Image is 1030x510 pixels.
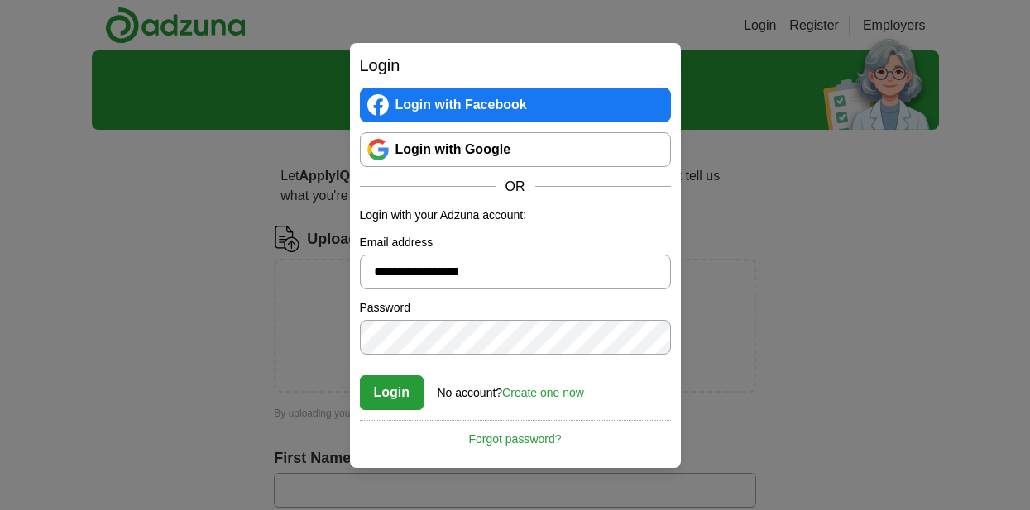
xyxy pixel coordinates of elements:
a: Login with Google [360,132,671,167]
a: Login with Facebook [360,88,671,122]
div: No account? [438,374,584,402]
a: Create one now [502,386,584,399]
h2: Login [360,53,671,78]
label: Email address [360,234,671,251]
span: OR [496,177,535,197]
p: Login with your Adzuna account: [360,207,671,224]
a: Forgot password? [360,420,671,448]
button: Login [360,375,424,410]
label: Password [360,299,671,317]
